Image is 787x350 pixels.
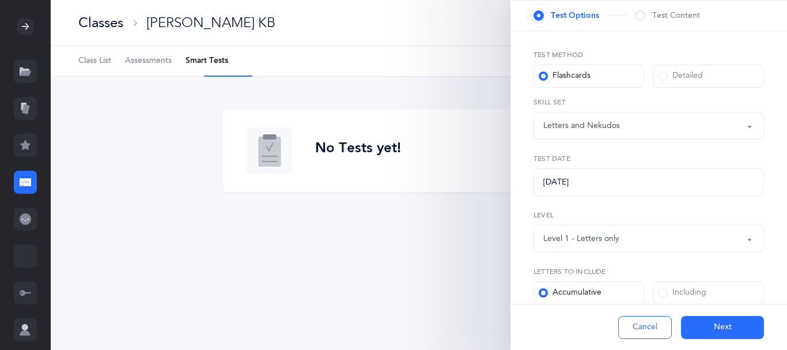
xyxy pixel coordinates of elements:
button: Letters and Nekudos [534,112,764,140]
span: Test Options [551,10,599,21]
button: Level 1 - Letters only [534,225,764,253]
label: Skill Set [534,97,764,107]
button: Next [681,316,764,339]
span: Class List [78,55,111,67]
span: Test Content [652,10,700,21]
div: Accumulative [539,287,601,299]
label: Test Date [534,153,764,164]
div: Detailed [659,70,703,82]
div: Letters and Nekudos [543,120,620,132]
label: Level [534,210,764,220]
label: Letters to include [534,266,764,277]
div: Flashcards [539,70,591,82]
div: Level 1 - Letters only [543,233,619,245]
button: Cancel [618,316,672,339]
div: Including [659,287,706,299]
h3: No Tests yet! [315,140,401,157]
label: Test Method [534,50,764,60]
div: [PERSON_NAME] KB [146,13,275,32]
div: Classes [78,13,123,32]
iframe: Drift Widget Chat Controller [729,292,773,336]
span: Assessments [125,55,172,67]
